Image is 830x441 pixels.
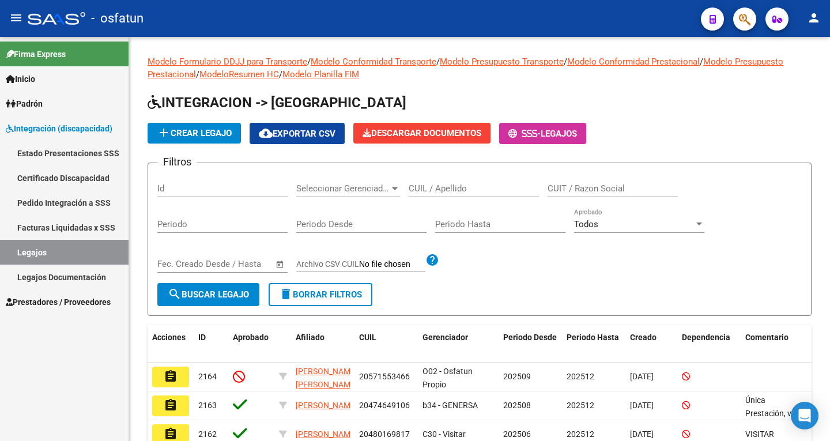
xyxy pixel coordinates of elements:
[291,325,354,363] datatable-header-cell: Afiliado
[164,370,178,383] mat-icon: assignment
[296,367,357,389] span: [PERSON_NAME] [PERSON_NAME]
[359,372,410,381] span: 20571553466
[741,325,810,363] datatable-header-cell: Comentario
[359,429,410,439] span: 20480169817
[199,69,279,80] a: ModeloResumen HC
[198,333,206,342] span: ID
[296,333,325,342] span: Afiliado
[91,6,144,31] span: - osfatun
[148,123,241,144] button: Crear Legajo
[148,56,307,67] a: Modelo Formulario DDJJ para Transporte
[499,123,586,144] button: -Legajos
[6,296,111,308] span: Prestadores / Proveedores
[508,129,541,139] span: -
[574,219,598,229] span: Todos
[259,126,273,140] mat-icon: cloud_download
[296,429,357,439] span: [PERSON_NAME]
[233,333,269,342] span: Aprobado
[279,287,293,301] mat-icon: delete
[157,283,259,306] button: Buscar Legajo
[296,259,359,269] span: Archivo CSV CUIL
[562,325,625,363] datatable-header-cell: Periodo Hasta
[503,333,557,342] span: Periodo Desde
[198,372,217,381] span: 2164
[279,289,362,300] span: Borrar Filtros
[503,372,531,381] span: 202509
[148,325,194,363] datatable-header-cell: Acciones
[164,427,178,441] mat-icon: assignment
[157,259,204,269] input: Fecha inicio
[677,325,741,363] datatable-header-cell: Dependencia
[422,333,468,342] span: Gerenciador
[363,128,481,138] span: Descargar Documentos
[250,123,345,144] button: Exportar CSV
[6,48,66,61] span: Firma Express
[6,97,43,110] span: Padrón
[440,56,564,67] a: Modelo Presupuesto Transporte
[682,333,730,342] span: Dependencia
[359,401,410,410] span: 20474649106
[630,333,657,342] span: Creado
[425,253,439,267] mat-icon: help
[745,333,788,342] span: Comentario
[198,401,217,410] span: 2163
[214,259,270,269] input: Fecha fin
[630,401,654,410] span: [DATE]
[259,129,335,139] span: Exportar CSV
[311,56,436,67] a: Modelo Conformidad Transporte
[198,429,217,439] span: 2162
[157,154,197,170] h3: Filtros
[269,283,372,306] button: Borrar Filtros
[274,258,287,271] button: Open calendar
[625,325,677,363] datatable-header-cell: Creado
[353,123,491,144] button: Descargar Documentos
[354,325,418,363] datatable-header-cell: CUIL
[567,372,594,381] span: 202512
[567,401,594,410] span: 202512
[503,401,531,410] span: 202508
[567,429,594,439] span: 202512
[157,128,232,138] span: Crear Legajo
[745,429,774,439] span: VISITAR
[168,289,249,300] span: Buscar Legajo
[164,398,178,412] mat-icon: assignment
[296,401,357,410] span: [PERSON_NAME]
[630,429,654,439] span: [DATE]
[422,401,478,410] span: b34 - GENERSA
[630,372,654,381] span: [DATE]
[499,325,562,363] datatable-header-cell: Periodo Desde
[6,73,35,85] span: Inicio
[418,325,499,363] datatable-header-cell: Gerenciador
[807,11,821,25] mat-icon: person
[194,325,228,363] datatable-header-cell: ID
[791,402,818,429] div: Open Intercom Messenger
[503,429,531,439] span: 202506
[9,11,23,25] mat-icon: menu
[6,122,112,135] span: Integración (discapacidad)
[567,333,619,342] span: Periodo Hasta
[567,56,700,67] a: Modelo Conformidad Prestacional
[282,69,359,80] a: Modelo Planilla FIM
[359,259,425,270] input: Archivo CSV CUIL
[152,333,186,342] span: Acciones
[148,95,406,111] span: INTEGRACION -> [GEOGRAPHIC_DATA]
[422,429,466,439] span: C30 - Visitar
[541,129,577,139] span: Legajos
[168,287,182,301] mat-icon: search
[359,333,376,342] span: CUIL
[296,183,390,194] span: Seleccionar Gerenciador
[157,126,171,140] mat-icon: add
[422,367,473,389] span: O02 - Osfatun Propio
[228,325,274,363] datatable-header-cell: Aprobado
